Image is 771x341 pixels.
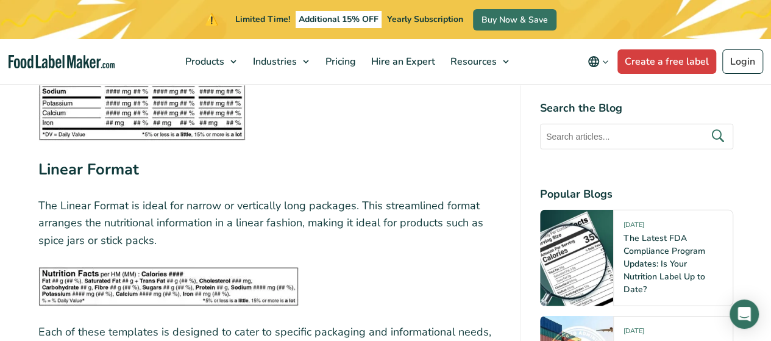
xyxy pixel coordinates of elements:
[296,11,382,28] span: Additional 15% OFF
[246,39,315,84] a: Industries
[368,55,436,68] span: Hire an Expert
[322,55,357,68] span: Pricing
[730,300,759,329] div: Open Intercom Messenger
[540,124,733,149] input: Search articles...
[235,13,290,25] span: Limited Time!
[540,186,733,203] h4: Popular Blogs
[447,55,498,68] span: Resources
[617,49,716,74] a: Create a free label
[387,13,463,25] span: Yearly Subscription
[443,39,515,84] a: Resources
[473,9,556,31] a: Buy Now & Save
[624,326,644,340] span: [DATE]
[38,267,299,306] img: Black and white Linear Format nutrition label arranged in a single horizontal line displaying key...
[178,39,243,84] a: Products
[624,232,705,295] a: The Latest FDA Compliance Program Updates: Is Your Nutrition Label Up to Date?
[540,100,733,117] h4: Search the Blog
[624,220,644,234] span: [DATE]
[38,197,500,249] p: The Linear Format is ideal for narrow or vertically long packages. This streamlined format arrang...
[364,39,440,84] a: Hire an Expert
[722,49,763,74] a: Login
[38,158,500,187] h3: Linear Format
[318,39,361,84] a: Pricing
[249,55,298,68] span: Industries
[9,55,115,69] a: Food Label Maker homepage
[182,55,226,68] span: Products
[579,49,617,74] button: Change language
